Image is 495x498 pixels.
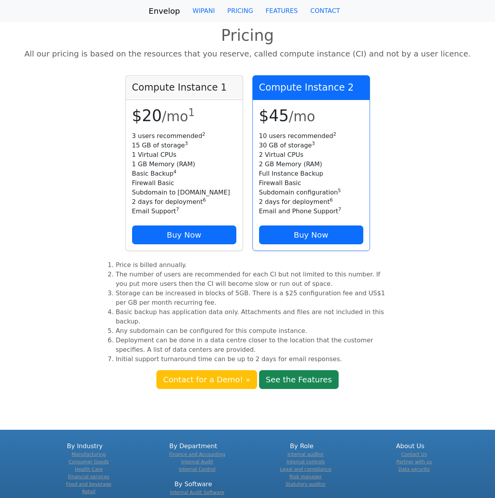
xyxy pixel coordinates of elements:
a: Internal Audit Software [170,490,224,495]
sup: 3 [185,141,188,146]
a: Internal controls [286,459,325,465]
a: Statutory auditor [285,482,326,487]
sup: 7 [338,207,341,212]
sup: 2 [333,131,336,137]
a: Buy Now [132,225,236,244]
a: Envelop [149,3,180,19]
a: Retail [82,489,95,494]
a: Financial services [68,474,110,480]
li: Full Instance Backup [259,169,363,178]
li: 30 GB of storage [259,141,363,150]
a: Contact Us [401,452,427,457]
li: 2 Virtual CPUs [259,150,363,160]
p: All our pricing is based on the resources that you reserve, called compute instance (CI) and not ... [6,48,489,60]
a: FEATURES [259,3,304,19]
li: 15 GB of storage [132,141,236,150]
li: Any subdomain can be configured for this compute instance. [116,326,392,336]
div: By Industry [35,442,134,496]
h1: Pricing [6,26,489,45]
li: Firewall Basic [259,178,363,188]
h1: $45 [259,106,363,125]
a: Internal Audit [181,459,213,465]
li: The number of users are recommended for each CI but not limited to this number. If you put more u... [116,270,392,289]
sup: 6 [330,197,333,203]
a: CONTACT [304,3,346,19]
h1: $20 [132,106,236,125]
li: 2 days for deployment [259,197,363,207]
sup: 1 [188,107,195,118]
a: PRICING [221,3,259,19]
a: Internal auditor [287,452,324,457]
a: Consumer Goods [69,459,109,465]
li: 1 GB Memory (RAM) [132,160,236,169]
sup: 2 [202,131,205,137]
sup: 5 [338,188,341,193]
h4: Compute Instance 1 [132,82,236,93]
a: Buy Now [259,225,363,244]
a: Data security [398,467,430,472]
li: 10 users recommended [259,131,363,141]
small: /mo [162,109,195,124]
div: About Us [361,442,460,473]
li: Initial support turnaround time can be up to 2 days for email responses. [116,354,392,364]
li: Price is billed annually. [116,260,392,270]
h4: Compute Instance 2 [259,82,363,93]
sup: 4 [174,169,177,174]
div: By Department [144,442,243,473]
div: By Role [252,442,352,488]
li: Email Support [132,207,236,216]
a: Contact for a Demo! » [156,370,257,389]
a: Food and beverage [66,482,111,487]
li: 2 days for deployment [132,197,236,207]
li: Deployment can be done in a data centre closer to the location that the customer specifies. A lis... [116,336,392,354]
a: Risk manager [290,474,322,480]
a: Finance and Accounting [169,452,225,457]
li: Subdomain to [DOMAIN_NAME] [132,188,236,197]
a: Legal and compliance [280,467,331,472]
a: WIPANI [186,3,221,19]
li: 2 GB Memory (RAM) [259,160,363,169]
li: Basic backup has application data only. Attachments and files are not included in this backup. [116,307,392,326]
li: Email and Phone Support [259,207,363,216]
small: /mo [289,109,315,124]
li: Basic Backup [132,169,236,178]
sup: 3 [312,141,315,146]
sup: 7 [176,207,179,212]
a: Health Care [75,467,103,472]
a: Partner with us [396,459,432,465]
sup: 6 [203,197,206,203]
a: See the Features [259,370,339,389]
li: 3 users recommended [132,131,236,141]
li: Firewall Basic [132,178,236,188]
li: Storage can be increased in blocks of 5GB. There is a $25 configuration fee and US$1 per GB per m... [116,289,392,307]
li: Subdomain configuration [259,188,363,197]
a: Internal Control [179,467,215,472]
li: 1 Virtual CPUs [132,150,236,160]
a: Manufacturing [72,452,106,457]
